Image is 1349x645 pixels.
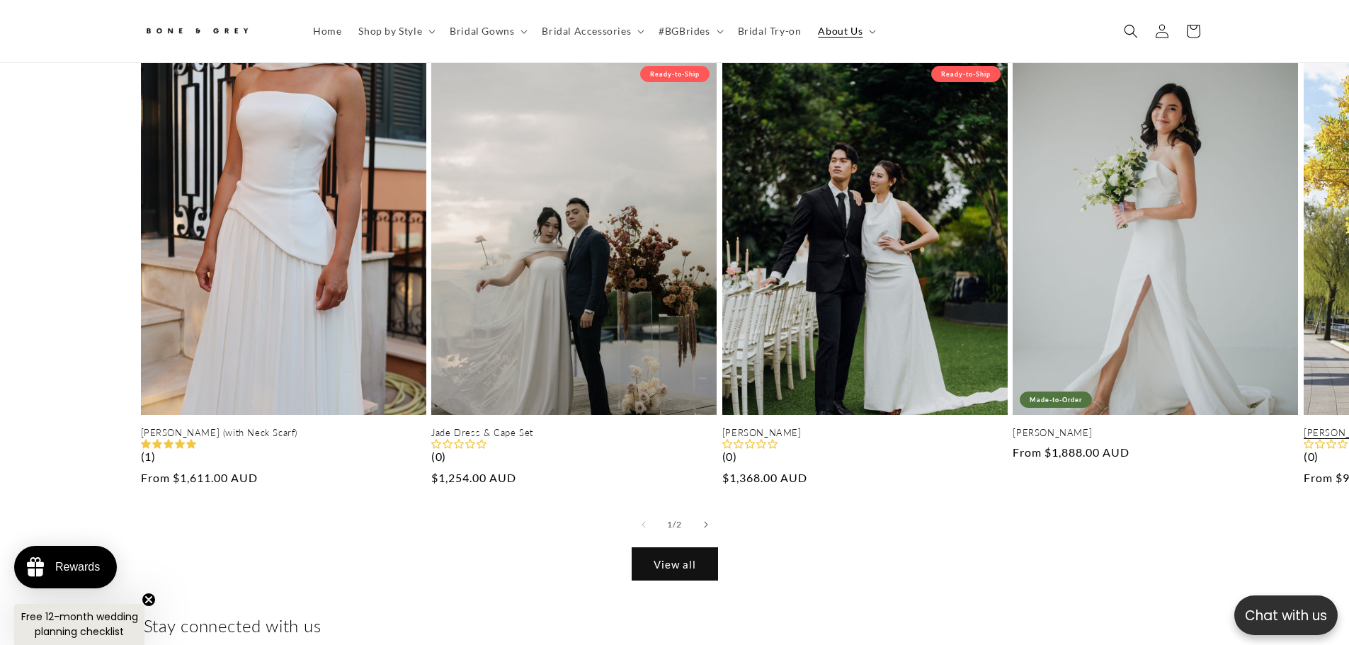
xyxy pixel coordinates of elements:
span: / [673,518,676,532]
span: Home [313,25,341,38]
p: Chat with us [1234,605,1338,626]
summary: Bridal Gowns [441,16,533,46]
span: Bridal Accessories [542,25,631,38]
span: Bridal Gowns [450,25,514,38]
span: Bridal Try-on [738,25,802,38]
div: Free 12-month wedding planning checklistClose teaser [14,604,144,645]
span: 2 [676,518,682,532]
a: Home [304,16,350,46]
span: #BGBrides [659,25,710,38]
div: Rewards [55,561,100,573]
span: 1 [667,518,673,532]
summary: #BGBrides [650,16,729,46]
a: [PERSON_NAME] [1013,427,1298,439]
a: Bone and Grey Bridal [138,14,290,48]
button: Open chatbox [1234,595,1338,635]
button: Slide left [628,509,659,540]
summary: Search [1115,16,1146,47]
h2: Stay connected with us [144,615,321,637]
a: [PERSON_NAME] [722,427,1008,439]
summary: About Us [809,16,882,46]
span: Shop by Style [358,25,422,38]
a: Jade Dress & Cape Set [431,427,717,439]
img: Bone and Grey Bridal [144,20,250,43]
a: View all products in the Joy's Picks collection [632,547,718,581]
button: Slide right [690,509,722,540]
summary: Bridal Accessories [533,16,650,46]
summary: Shop by Style [350,16,441,46]
button: Close teaser [142,593,156,607]
a: Bridal Try-on [729,16,810,46]
span: About Us [818,25,863,38]
a: [PERSON_NAME] (with Neck Scarf) [141,427,426,439]
span: Free 12-month wedding planning checklist [21,610,138,639]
